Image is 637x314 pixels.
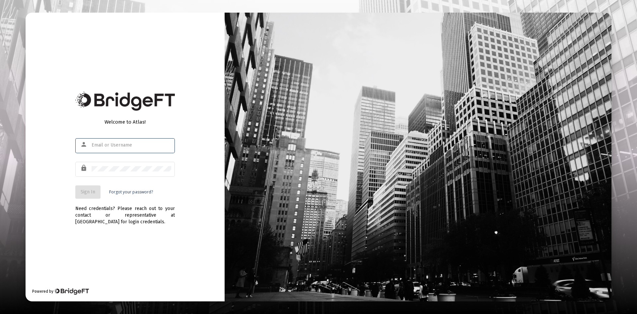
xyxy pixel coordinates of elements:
[80,164,88,172] mat-icon: lock
[80,141,88,149] mat-icon: person
[32,288,89,295] div: Powered by
[75,185,101,199] button: Sign In
[81,189,95,195] span: Sign In
[75,92,175,111] img: Bridge Financial Technology Logo
[54,288,89,295] img: Bridge Financial Technology Logo
[92,143,171,148] input: Email or Username
[75,199,175,225] div: Need credentials? Please reach out to your contact or representative at [GEOGRAPHIC_DATA] for log...
[109,189,153,195] a: Forgot your password?
[75,119,175,125] div: Welcome to Atlas!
